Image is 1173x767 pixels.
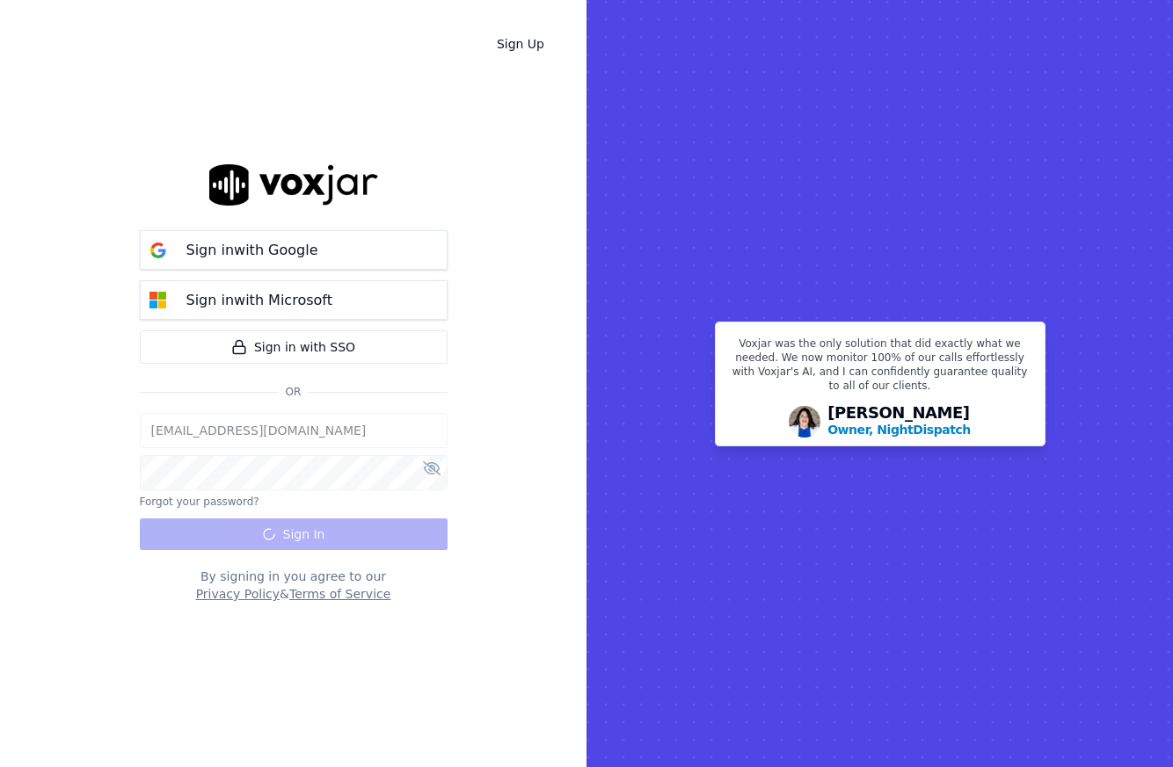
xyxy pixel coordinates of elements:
[140,413,448,448] input: Email
[186,240,318,261] p: Sign in with Google
[209,164,378,206] img: logo
[789,406,820,438] img: Avatar
[827,405,971,438] div: [PERSON_NAME]
[141,283,176,318] img: microsoft Sign in button
[140,568,448,603] div: By signing in you agree to our &
[289,585,390,603] button: Terms of Service
[140,330,448,364] a: Sign in with SSO
[141,233,176,268] img: google Sign in button
[827,421,971,438] p: Owner, NightDispatch
[279,385,309,399] span: Or
[196,585,280,603] button: Privacy Policy
[140,280,448,320] button: Sign inwith Microsoft
[186,290,332,311] p: Sign in with Microsoft
[140,495,259,509] button: Forgot your password?
[726,336,1034,400] p: Voxjar was the only solution that did exactly what we needed. We now monitor 100% of our calls ef...
[483,28,558,60] a: Sign Up
[140,230,448,270] button: Sign inwith Google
